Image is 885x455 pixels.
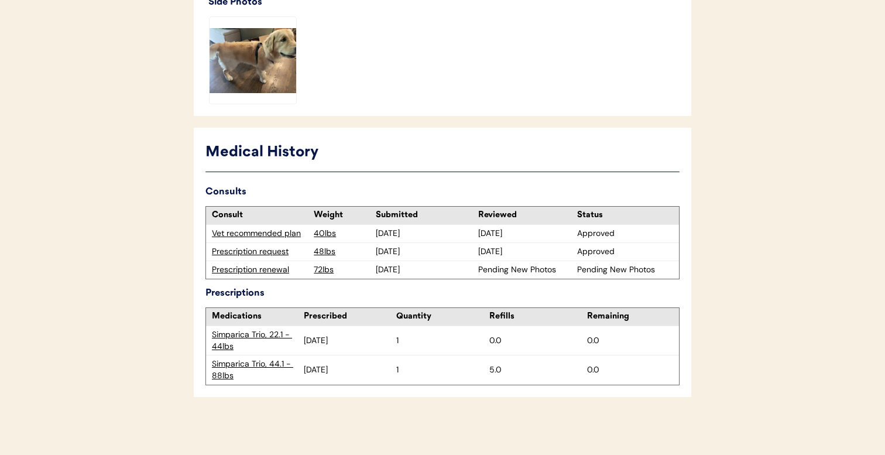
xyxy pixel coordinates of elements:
[205,285,680,302] div: Prescriptions
[314,264,373,276] div: 72lbs
[396,364,489,376] div: 1
[304,311,396,323] div: Prescribed
[489,364,581,376] div: 5.0
[376,246,472,258] div: [DATE]
[376,228,472,240] div: [DATE]
[489,335,581,347] div: 0.0
[212,264,308,276] div: Prescription renewal
[396,311,489,323] div: Quantity
[577,264,673,276] div: Pending New Photos
[212,311,304,323] div: Medications
[489,311,581,323] div: Refills
[478,210,574,221] div: Reviewed
[314,228,373,240] div: 40lbs
[210,17,296,104] img: IMG_0257.jpg
[304,364,396,376] div: [DATE]
[587,364,679,376] div: 0.0
[212,246,308,258] div: Prescription request
[314,246,373,258] div: 48lbs
[577,228,673,240] div: Approved
[587,335,679,347] div: 0.0
[478,264,574,276] div: Pending New Photos
[587,311,679,323] div: Remaining
[478,246,574,258] div: [DATE]
[376,210,472,221] div: Submitted
[314,210,373,221] div: Weight
[212,228,308,240] div: Vet recommended plan
[304,335,396,347] div: [DATE]
[212,329,304,352] div: Simparica Trio, 22.1 - 44lbs
[212,358,304,381] div: Simparica Trio, 44.1 - 88lbs
[478,228,574,240] div: [DATE]
[577,246,673,258] div: Approved
[396,335,489,347] div: 1
[212,210,308,221] div: Consult
[577,210,673,221] div: Status
[376,264,472,276] div: [DATE]
[205,142,680,164] div: Medical History
[205,184,680,200] div: Consults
